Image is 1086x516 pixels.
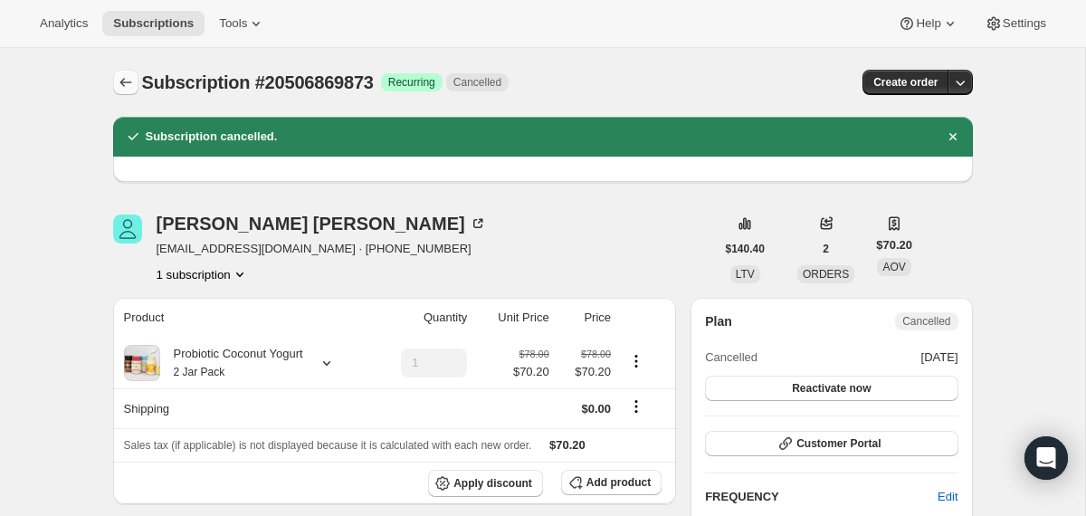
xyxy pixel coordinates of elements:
span: Recurring [388,75,435,90]
span: LTV [736,268,755,281]
div: [PERSON_NAME] [PERSON_NAME] [157,215,487,233]
span: Settings [1003,16,1046,31]
h2: Subscription cancelled. [146,128,278,146]
button: Subscriptions [113,70,138,95]
div: Open Intercom Messenger [1024,436,1068,480]
span: Create order [873,75,938,90]
button: Analytics [29,11,99,36]
button: Customer Portal [705,431,957,456]
button: Shipping actions [622,397,651,416]
span: $70.20 [513,363,549,381]
span: Help [916,16,940,31]
span: Cancelled [705,349,757,367]
span: Customer Portal [796,436,881,451]
span: $70.20 [560,363,611,381]
button: Create order [862,70,948,95]
button: Tools [208,11,276,36]
span: $140.40 [726,242,765,256]
th: Quantity [371,298,472,338]
button: Product actions [622,351,651,371]
button: Reactivate now [705,376,957,401]
span: Analytics [40,16,88,31]
th: Unit Price [472,298,554,338]
small: $78.00 [581,349,611,359]
span: Tools [219,16,247,31]
button: Settings [974,11,1057,36]
span: $0.00 [582,402,612,416]
span: Cancelled [453,75,501,90]
span: Edit [938,488,957,506]
small: 2 Jar Pack [174,366,225,378]
button: Apply discount [428,470,543,497]
span: 2 [823,242,829,256]
span: Reactivate now [792,381,871,396]
span: Michelle Maldonado [113,215,142,244]
span: Apply discount [453,476,532,491]
h2: Plan [705,312,732,330]
span: AOV [882,261,905,273]
span: [EMAIL_ADDRESS][DOMAIN_NAME] · [PHONE_NUMBER] [157,240,487,258]
th: Shipping [113,388,372,428]
button: Add product [561,470,662,495]
button: Subscriptions [102,11,205,36]
span: Sales tax (if applicable) is not displayed because it is calculated with each new order. [124,439,532,452]
small: $78.00 [519,349,549,359]
span: Subscription #20506869873 [142,72,374,92]
button: 2 [812,236,840,262]
button: Help [887,11,969,36]
span: Add product [586,475,651,490]
span: Subscriptions [113,16,194,31]
span: [DATE] [921,349,958,367]
span: Cancelled [902,314,950,329]
img: product img [124,345,160,381]
button: Dismiss notification [940,124,966,149]
button: Edit [927,483,968,511]
th: Price [555,298,616,338]
h2: FREQUENCY [705,488,938,506]
span: $70.20 [549,438,586,452]
span: $70.20 [876,236,912,254]
th: Product [113,298,372,338]
div: Probiotic Coconut Yogurt [160,345,303,381]
button: Product actions [157,265,249,283]
button: $140.40 [715,236,776,262]
span: ORDERS [803,268,849,281]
